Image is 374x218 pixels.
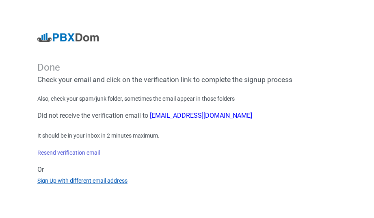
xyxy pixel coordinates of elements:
[37,166,337,173] h6: Or
[37,95,337,185] div: Also, check your spam/junk folder, sometimes the email appear in those folders It should be in yo...
[37,62,337,73] div: Done
[37,149,100,156] a: Resend verification email
[150,112,252,119] font: [EMAIL_ADDRESS][DOMAIN_NAME]
[37,112,337,119] h6: Did not receive the verification email to
[37,177,128,184] a: Sign Up with different email address
[37,76,292,84] span: Check your email and click on the verification link to complete the signup process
